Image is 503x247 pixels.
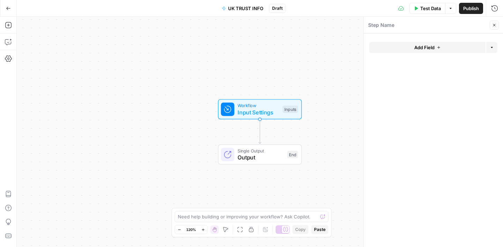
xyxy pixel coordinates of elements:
[238,108,279,117] span: Input Settings
[287,151,298,158] div: End
[238,147,284,154] span: Single Output
[414,44,435,51] span: Add Field
[186,227,196,232] span: 120%
[272,5,283,12] span: Draft
[238,102,279,109] span: Workflow
[258,119,261,144] g: Edge from start to end
[238,153,284,162] span: Output
[311,225,328,234] button: Paste
[314,226,326,233] span: Paste
[283,105,298,113] div: Inputs
[195,99,325,119] div: WorkflowInput SettingsInputs
[459,3,483,14] button: Publish
[463,5,479,12] span: Publish
[369,42,486,53] button: Add Field
[218,3,268,14] button: UK TRUST INFO
[409,3,445,14] button: Test Data
[420,5,441,12] span: Test Data
[292,225,308,234] button: Copy
[295,226,306,233] span: Copy
[228,5,263,12] span: UK TRUST INFO
[195,144,325,165] div: Single OutputOutputEnd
